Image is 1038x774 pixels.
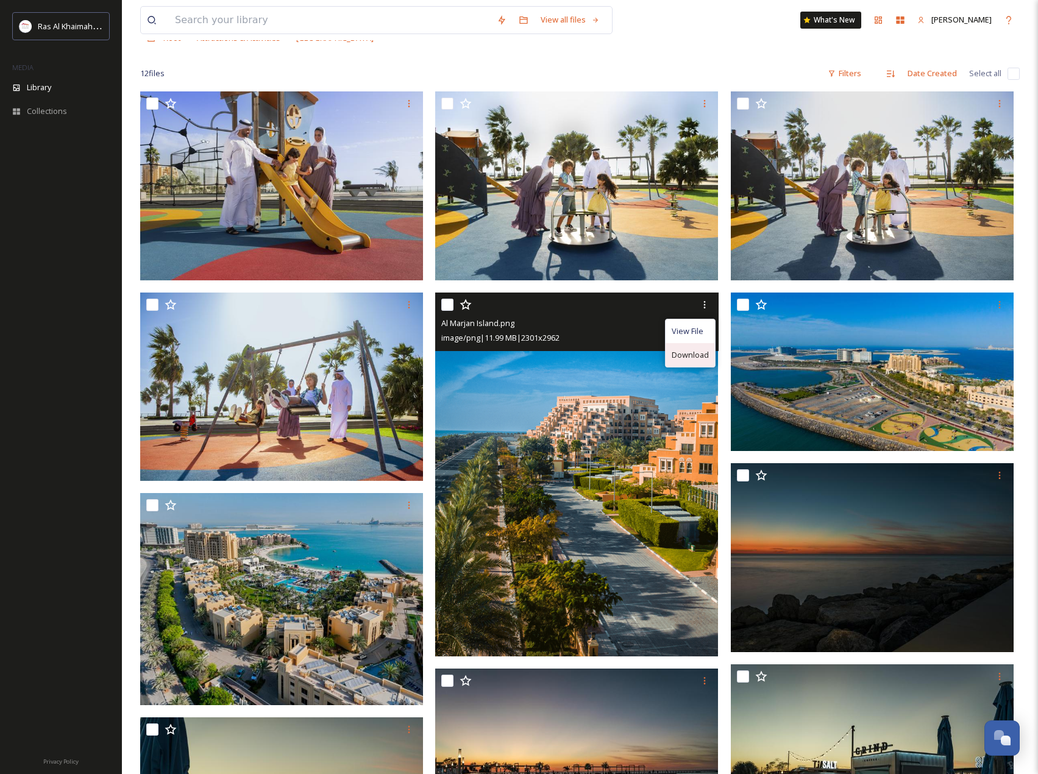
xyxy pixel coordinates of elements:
[931,14,992,25] span: [PERSON_NAME]
[441,318,514,328] span: Al Marjan Island.png
[27,82,51,93] span: Library
[140,91,423,280] img: Kids activities.tif
[731,91,1014,280] img: Kids activities.tif
[169,7,491,34] input: Search your library
[38,20,210,32] span: Ras Al Khaimah Tourism Development Authority
[140,293,423,481] img: Kids activities.tif
[43,758,79,765] span: Privacy Policy
[435,91,718,280] img: Kids activities.tif
[140,493,423,705] img: Al Marjan Island.jpg
[969,68,1001,79] span: Select all
[672,325,703,337] span: View File
[672,349,709,361] span: Download
[800,12,861,29] a: What's New
[535,8,606,32] a: View all files
[441,332,560,343] span: image/png | 11.99 MB | 2301 x 2962
[27,105,67,117] span: Collections
[731,293,1014,452] img: Al Marjan Island.png
[731,463,1014,652] img: Al Marjan Island Corniche 4.jpg
[901,62,963,85] div: Date Created
[984,720,1020,756] button: Open Chat
[140,68,165,79] span: 12 file s
[822,62,867,85] div: Filters
[12,63,34,72] span: MEDIA
[20,20,32,32] img: Logo_RAKTDA_RGB-01.png
[911,8,998,32] a: [PERSON_NAME]
[435,293,718,656] img: Al Marjan Island.png
[43,753,79,768] a: Privacy Policy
